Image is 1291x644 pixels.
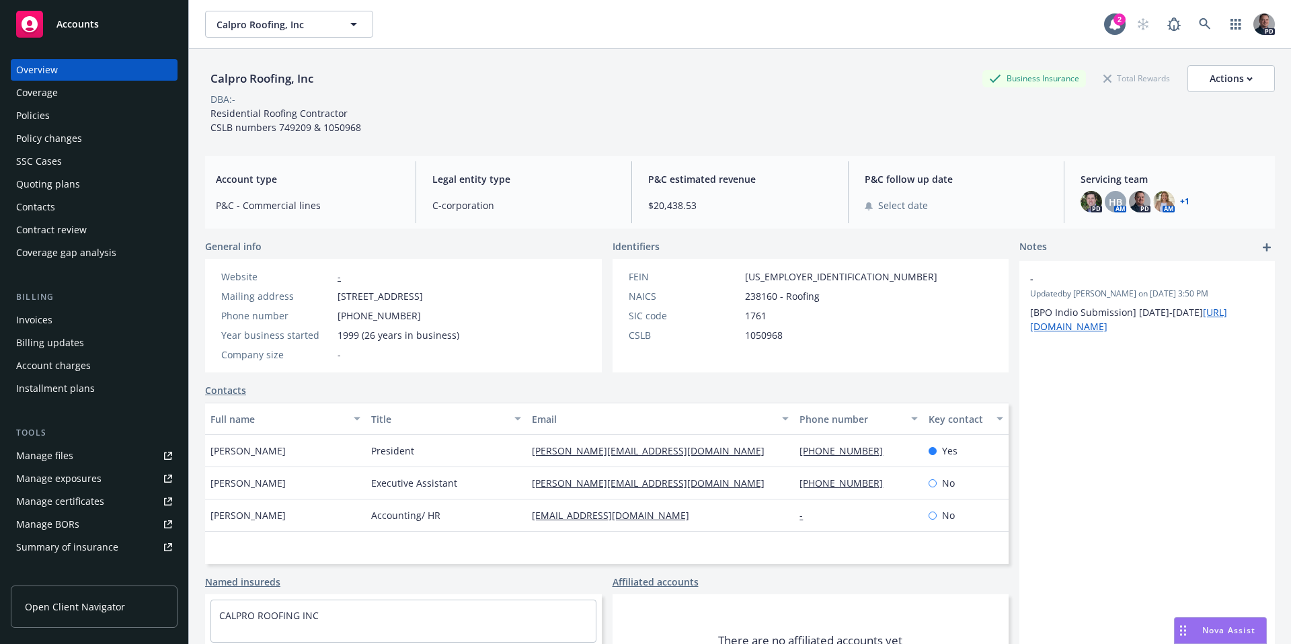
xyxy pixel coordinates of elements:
[16,151,62,172] div: SSC Cases
[11,445,178,467] a: Manage files
[1030,288,1264,300] span: Updated by [PERSON_NAME] on [DATE] 3:50 PM
[210,444,286,458] span: [PERSON_NAME]
[11,290,178,304] div: Billing
[16,445,73,467] div: Manage files
[1210,66,1253,91] div: Actions
[865,172,1048,186] span: P&C follow up date
[16,536,118,558] div: Summary of insurance
[799,477,894,489] a: [PHONE_NUMBER]
[210,107,361,134] span: Residential Roofing Contractor CSLB numbers 749209 & 1050968
[16,378,95,399] div: Installment plans
[16,196,55,218] div: Contacts
[11,536,178,558] a: Summary of insurance
[1175,618,1191,643] div: Drag to move
[532,412,774,426] div: Email
[799,444,894,457] a: [PHONE_NUMBER]
[648,172,832,186] span: P&C estimated revenue
[210,508,286,522] span: [PERSON_NAME]
[1030,272,1229,286] span: -
[1180,198,1189,206] a: +1
[745,270,937,284] span: [US_EMPLOYER_IDENTIFICATION_NUMBER]
[210,412,346,426] div: Full name
[16,355,91,376] div: Account charges
[1097,70,1177,87] div: Total Rewards
[745,289,820,303] span: 238160 - Roofing
[11,105,178,126] a: Policies
[216,198,399,212] span: P&C - Commercial lines
[11,468,178,489] span: Manage exposures
[799,412,902,426] div: Phone number
[1174,617,1267,644] button: Nova Assist
[205,239,262,253] span: General info
[11,151,178,172] a: SSC Cases
[205,383,246,397] a: Contacts
[1129,191,1150,212] img: photo
[11,5,178,43] a: Accounts
[1202,625,1255,636] span: Nova Assist
[526,403,794,435] button: Email
[205,575,280,589] a: Named insureds
[1187,65,1275,92] button: Actions
[982,70,1086,87] div: Business Insurance
[338,348,341,362] span: -
[371,444,414,458] span: President
[1253,13,1275,35] img: photo
[221,348,332,362] div: Company size
[338,309,421,323] span: [PHONE_NUMBER]
[532,509,700,522] a: [EMAIL_ADDRESS][DOMAIN_NAME]
[210,476,286,490] span: [PERSON_NAME]
[216,172,399,186] span: Account type
[1113,13,1126,26] div: 2
[221,309,332,323] div: Phone number
[16,491,104,512] div: Manage certificates
[338,328,459,342] span: 1999 (26 years in business)
[11,242,178,264] a: Coverage gap analysis
[1030,305,1264,333] p: [BPO Indio Submission] [DATE]-[DATE]
[205,70,319,87] div: Calpro Roofing, Inc
[942,476,955,490] span: No
[11,355,178,376] a: Account charges
[432,172,616,186] span: Legal entity type
[1222,11,1249,38] a: Switch app
[221,328,332,342] div: Year business started
[338,270,341,283] a: -
[1161,11,1187,38] a: Report a Bug
[205,11,373,38] button: Calpro Roofing, Inc
[16,242,116,264] div: Coverage gap analysis
[942,508,955,522] span: No
[613,575,699,589] a: Affiliated accounts
[371,476,457,490] span: Executive Assistant
[56,19,99,30] span: Accounts
[648,198,832,212] span: $20,438.53
[1109,195,1122,209] span: HB
[11,173,178,195] a: Quoting plans
[371,412,506,426] div: Title
[11,491,178,512] a: Manage certificates
[532,477,775,489] a: [PERSON_NAME][EMAIL_ADDRESS][DOMAIN_NAME]
[942,444,957,458] span: Yes
[745,328,783,342] span: 1050968
[1019,261,1275,344] div: -Updatedby [PERSON_NAME] on [DATE] 3:50 PM[BPO Indio Submission] [DATE]-[DATE][URL][DOMAIN_NAME]
[629,270,740,284] div: FEIN
[432,198,616,212] span: C-corporation
[745,309,767,323] span: 1761
[11,82,178,104] a: Coverage
[794,403,923,435] button: Phone number
[221,289,332,303] div: Mailing address
[11,196,178,218] a: Contacts
[16,82,58,104] div: Coverage
[929,412,988,426] div: Key contact
[16,59,58,81] div: Overview
[1019,239,1047,255] span: Notes
[16,105,50,126] div: Policies
[16,309,52,331] div: Invoices
[221,270,332,284] div: Website
[1191,11,1218,38] a: Search
[799,509,814,522] a: -
[11,219,178,241] a: Contract review
[629,309,740,323] div: SIC code
[16,128,82,149] div: Policy changes
[629,289,740,303] div: NAICS
[11,59,178,81] a: Overview
[25,600,125,614] span: Open Client Navigator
